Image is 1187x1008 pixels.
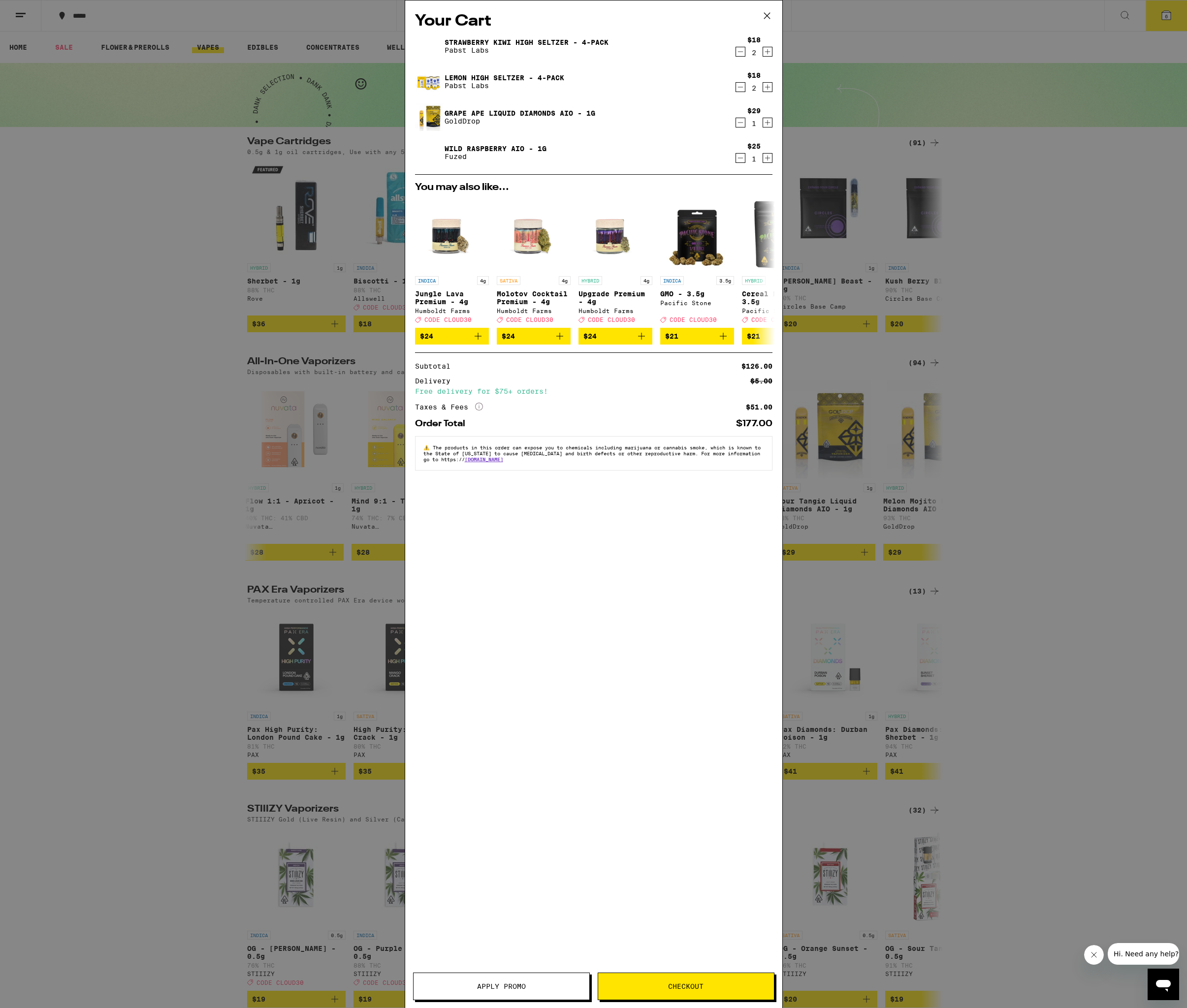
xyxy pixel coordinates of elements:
div: 1 [747,155,761,163]
img: Strawberry Kiwi High Seltzer - 4-Pack [415,32,443,60]
div: Pacific Stone [660,300,734,306]
p: SATIVA [497,276,520,285]
span: CODE CLOUD30 [506,316,553,323]
p: HYBRID [742,276,766,285]
div: Taxes & Fees [415,403,483,411]
a: Strawberry Kiwi High Seltzer - 4-Pack [445,38,609,46]
p: 4g [477,276,489,285]
iframe: Close message [1084,945,1104,965]
span: CODE CLOUD30 [588,316,635,323]
a: Open page for Molotov Cocktail Premium - 4g from Humboldt Farms [497,197,571,328]
div: $177.00 [736,419,772,428]
img: Lemon High Seltzer - 4-Pack [415,68,443,95]
img: Pacific Stone - GMO - 3.5g [660,197,734,271]
div: $18 [747,71,761,79]
div: $25 [747,142,761,150]
span: CODE CLOUD30 [751,316,799,323]
img: Humboldt Farms - Molotov Cocktail Premium - 4g [497,197,571,271]
iframe: Button to launch messaging window [1148,969,1179,1000]
div: $29 [747,107,761,115]
a: Open page for Upgrade Premium - 4g from Humboldt Farms [578,197,652,328]
button: Increment [763,118,772,127]
button: Decrement [736,153,745,163]
span: CODE CLOUD30 [670,316,717,323]
p: Fuzed [445,153,546,160]
div: Delivery [415,378,457,384]
img: Humboldt Farms - Upgrade Premium - 4g [578,197,652,271]
button: Increment [763,82,772,92]
span: The products in this order can expose you to chemicals including marijuana or cannabis smoke, whi... [423,444,761,462]
img: Humboldt Farms - Jungle Lava Premium - 4g [415,197,489,271]
div: Free delivery for $75+ orders! [415,388,772,395]
p: 4g [641,276,652,285]
iframe: Message from company [1108,943,1179,965]
button: Add to bag [497,328,571,345]
a: Wild Raspberry AIO - 1g [445,145,546,153]
span: $24 [583,332,597,340]
p: Molotov Cocktail Premium - 4g [497,290,571,306]
div: Subtotal [415,363,457,370]
a: Grape Ape Liquid Diamonds AIO - 1g [445,109,595,117]
span: $24 [502,332,515,340]
div: Pacific Stone [742,308,816,314]
div: 1 [747,120,761,127]
a: Open page for GMO - 3.5g from Pacific Stone [660,197,734,328]
div: Humboldt Farms [497,308,571,314]
p: GMO - 3.5g [660,290,734,298]
span: CODE CLOUD30 [424,316,472,323]
a: Lemon High Seltzer - 4-Pack [445,74,564,82]
button: Increment [763,47,772,57]
span: $21 [747,332,760,340]
div: $18 [747,36,761,44]
button: Add to bag [742,328,816,345]
span: Checkout [668,983,704,990]
p: GoldDrop [445,117,595,125]
p: Cereal Milk - 3.5g [742,290,816,306]
div: Order Total [415,419,472,428]
a: [DOMAIN_NAME] [465,456,503,462]
p: Pabst Labs [445,46,609,54]
p: HYBRID [578,276,602,285]
button: Checkout [598,973,774,1000]
button: Apply Promo [413,973,590,1000]
div: $51.00 [746,404,772,410]
button: Decrement [736,118,745,127]
button: Increment [763,153,772,163]
span: $21 [665,332,678,340]
div: $5.00 [750,378,772,384]
button: Add to bag [415,328,489,345]
div: Humboldt Farms [415,308,489,314]
button: Decrement [736,82,745,92]
button: Add to bag [660,328,734,345]
div: Humboldt Farms [578,308,652,314]
p: Jungle Lava Premium - 4g [415,290,489,306]
p: 4g [559,276,571,285]
p: Pabst Labs [445,82,564,90]
p: INDICA [660,276,684,285]
img: Pacific Stone - Cereal Milk - 3.5g [742,197,816,271]
div: 2 [747,84,761,92]
h2: You may also like... [415,183,772,192]
div: 2 [747,49,761,57]
p: Upgrade Premium - 4g [578,290,652,306]
span: ⚠️ [423,444,433,450]
a: Open page for Cereal Milk - 3.5g from Pacific Stone [742,197,816,328]
span: Apply Promo [477,983,526,990]
span: $24 [420,332,433,340]
h2: Your Cart [415,10,772,32]
a: Open page for Jungle Lava Premium - 4g from Humboldt Farms [415,197,489,328]
div: $126.00 [741,363,772,370]
button: Add to bag [578,328,652,345]
img: Grape Ape Liquid Diamonds AIO - 1g [415,102,443,132]
p: 3.5g [716,276,734,285]
button: Decrement [736,47,745,57]
img: Wild Raspberry AIO - 1g [415,139,443,166]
